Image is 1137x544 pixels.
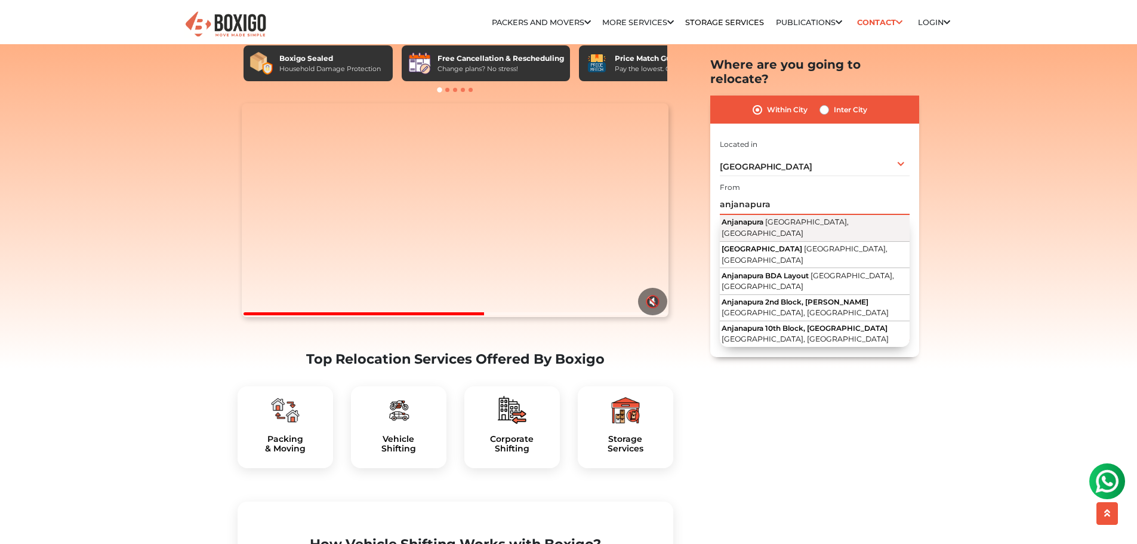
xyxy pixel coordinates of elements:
[720,139,757,150] label: Located in
[492,18,591,27] a: Packers and Movers
[474,434,550,454] a: CorporateShifting
[685,18,764,27] a: Storage Services
[834,103,867,117] label: Inter City
[408,51,432,75] img: Free Cancellation & Rescheduling
[720,216,910,242] button: Anjanapura [GEOGRAPHIC_DATA], [GEOGRAPHIC_DATA]
[722,324,888,333] span: Anjanapura 10th Block, [GEOGRAPHIC_DATA]
[722,271,894,291] span: [GEOGRAPHIC_DATA], [GEOGRAPHIC_DATA]
[271,396,300,425] img: boxigo_packers_and_movers_plan
[722,298,868,307] span: Anjanapura 2nd Block, [PERSON_NAME]
[437,64,564,74] div: Change plans? No stress!
[247,434,323,454] h5: Packing & Moving
[474,434,550,454] h5: Corporate Shifting
[720,195,910,216] input: Select Building or Nearest Landmark
[1096,502,1118,525] button: scroll up
[238,351,673,367] h2: Top Relocation Services Offered By Boxigo
[360,434,437,454] a: VehicleShifting
[776,18,842,27] a: Publications
[720,162,812,173] span: [GEOGRAPHIC_DATA]
[12,12,36,36] img: whatsapp-icon.svg
[853,13,907,32] a: Contact
[720,321,910,347] button: Anjanapura 10th Block, [GEOGRAPHIC_DATA] [GEOGRAPHIC_DATA], [GEOGRAPHIC_DATA]
[279,64,381,74] div: Household Damage Protection
[279,53,381,64] div: Boxigo Sealed
[722,218,763,227] span: Anjanapura
[722,218,849,238] span: [GEOGRAPHIC_DATA], [GEOGRAPHIC_DATA]
[437,53,564,64] div: Free Cancellation & Rescheduling
[242,103,668,317] video: Your browser does not support the video tag.
[587,434,664,454] a: StorageServices
[184,10,267,39] img: Boxigo
[918,18,950,27] a: Login
[722,335,889,344] span: [GEOGRAPHIC_DATA], [GEOGRAPHIC_DATA]
[360,434,437,454] h5: Vehicle Shifting
[611,396,640,425] img: boxigo_packers_and_movers_plan
[720,269,910,296] button: Anjanapura BDA Layout [GEOGRAPHIC_DATA], [GEOGRAPHIC_DATA]
[249,51,273,75] img: Boxigo Sealed
[722,245,802,254] span: [GEOGRAPHIC_DATA]
[615,64,705,74] div: Pay the lowest. Guaranteed!
[720,295,910,321] button: Anjanapura 2nd Block, [PERSON_NAME] [GEOGRAPHIC_DATA], [GEOGRAPHIC_DATA]
[720,183,740,193] label: From
[638,288,667,315] button: 🔇
[247,434,323,454] a: Packing& Moving
[587,434,664,454] h5: Storage Services
[384,396,413,425] img: boxigo_packers_and_movers_plan
[710,57,919,86] h2: Where are you going to relocate?
[615,53,705,64] div: Price Match Guarantee
[767,103,808,117] label: Within City
[585,51,609,75] img: Price Match Guarantee
[720,242,910,269] button: [GEOGRAPHIC_DATA] [GEOGRAPHIC_DATA], [GEOGRAPHIC_DATA]
[602,18,674,27] a: More services
[722,271,809,280] span: Anjanapura BDA Layout
[722,245,888,265] span: [GEOGRAPHIC_DATA], [GEOGRAPHIC_DATA]
[498,396,526,425] img: boxigo_packers_and_movers_plan
[722,309,889,318] span: [GEOGRAPHIC_DATA], [GEOGRAPHIC_DATA]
